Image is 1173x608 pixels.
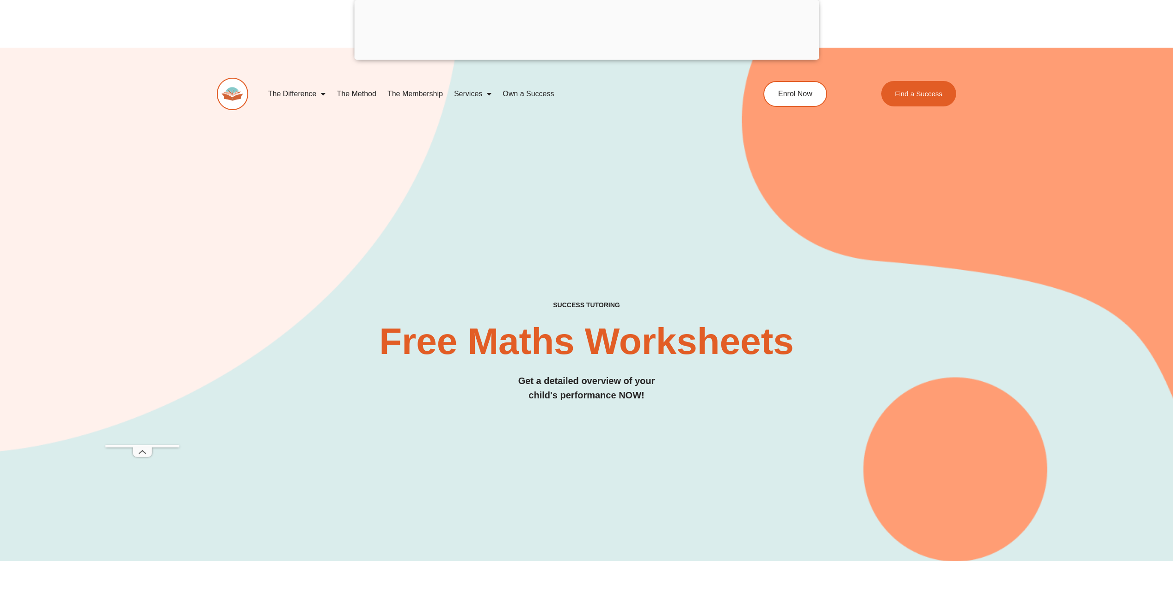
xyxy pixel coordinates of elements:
a: Find a Success [881,81,957,106]
a: The Difference [263,83,332,105]
span: Find a Success [895,90,943,97]
h2: Free Maths Worksheets​ [217,323,957,360]
a: The Membership [382,83,448,105]
span: Enrol Now [778,90,812,98]
a: The Method [331,83,381,105]
iframe: Advertisement [105,168,179,445]
a: Services [448,83,497,105]
a: Own a Success [497,83,559,105]
nav: Menu [263,83,721,105]
a: Enrol Now [763,81,827,107]
h3: Get a detailed overview of your child's performance NOW! [217,374,957,403]
iframe: Chat Widget [1019,503,1173,608]
h4: SUCCESS TUTORING​ [217,301,957,309]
